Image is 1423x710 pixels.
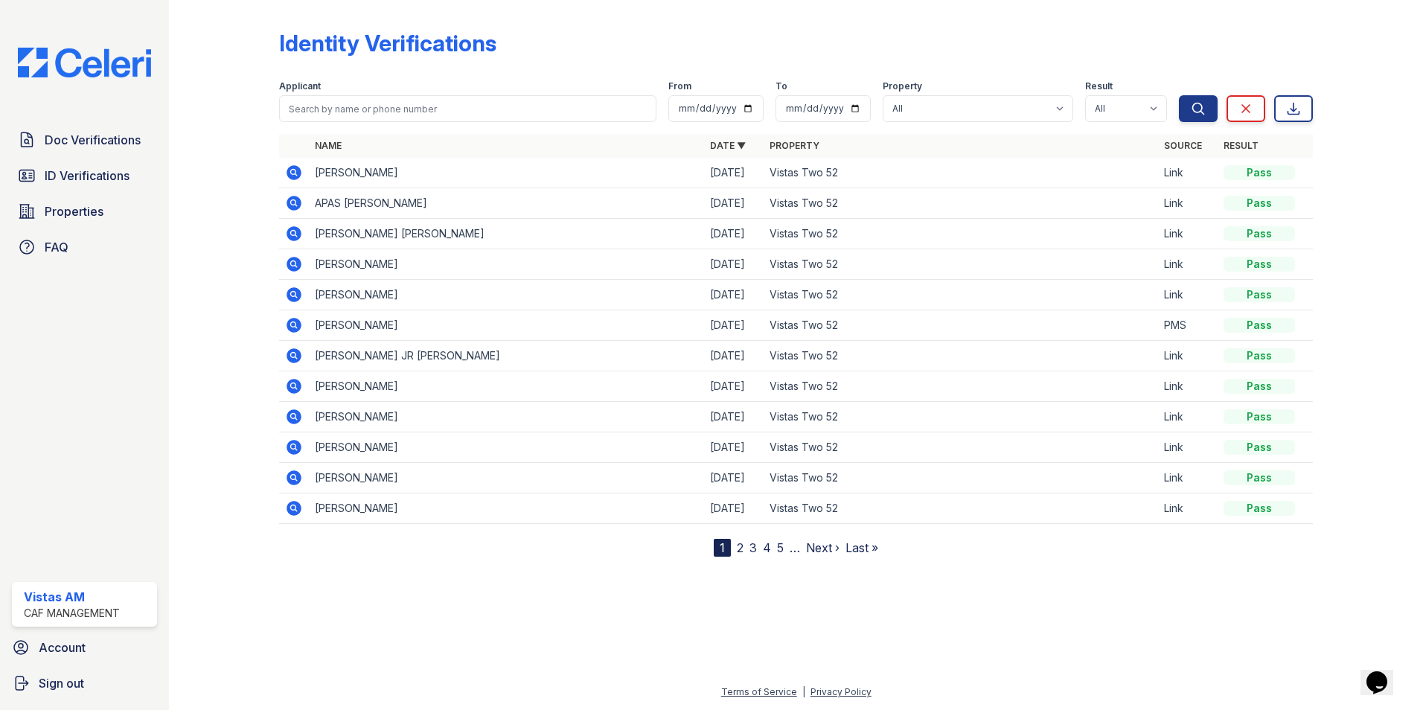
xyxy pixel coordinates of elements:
a: Privacy Policy [810,686,872,697]
a: 5 [777,540,784,555]
label: Property [883,80,922,92]
label: Result [1085,80,1113,92]
a: Doc Verifications [12,125,157,155]
a: Property [770,140,819,151]
td: Vistas Two 52 [764,371,1159,402]
td: [DATE] [704,432,764,463]
td: [DATE] [704,188,764,219]
div: CAF Management [24,606,120,621]
td: Vistas Two 52 [764,432,1159,463]
div: Pass [1224,440,1295,455]
a: 4 [763,540,771,555]
td: [DATE] [704,463,764,493]
a: 3 [749,540,757,555]
td: Vistas Two 52 [764,310,1159,341]
td: [PERSON_NAME] JR [PERSON_NAME] [309,341,704,371]
a: Name [315,140,342,151]
a: FAQ [12,232,157,262]
a: Source [1164,140,1202,151]
div: Pass [1224,470,1295,485]
div: Pass [1224,196,1295,211]
td: [DATE] [704,371,764,402]
label: From [668,80,691,92]
div: Pass [1224,226,1295,241]
td: [DATE] [704,249,764,280]
td: Link [1158,158,1218,188]
td: Vistas Two 52 [764,493,1159,524]
a: 2 [737,540,744,555]
span: Sign out [39,674,84,692]
td: [PERSON_NAME] [309,371,704,402]
a: Properties [12,196,157,226]
a: Next › [806,540,840,555]
td: [PERSON_NAME] [309,280,704,310]
iframe: chat widget [1360,650,1408,695]
div: 1 [714,539,731,557]
td: [PERSON_NAME] [309,310,704,341]
td: [PERSON_NAME] [309,493,704,524]
div: Pass [1224,257,1295,272]
td: PMS [1158,310,1218,341]
div: Identity Verifications [279,30,496,57]
a: Date ▼ [710,140,746,151]
div: Pass [1224,348,1295,363]
label: Applicant [279,80,321,92]
div: Pass [1224,165,1295,180]
td: Link [1158,219,1218,249]
td: [PERSON_NAME] [309,249,704,280]
td: [DATE] [704,280,764,310]
a: Result [1224,140,1259,151]
img: CE_Logo_Blue-a8612792a0a2168367f1c8372b55b34899dd931a85d93a1a3d3e32e68fde9ad4.png [6,48,163,77]
td: [DATE] [704,158,764,188]
td: Vistas Two 52 [764,188,1159,219]
td: Link [1158,402,1218,432]
td: Vistas Two 52 [764,463,1159,493]
span: Doc Verifications [45,131,141,149]
td: [PERSON_NAME] [309,432,704,463]
td: Vistas Two 52 [764,219,1159,249]
td: Link [1158,463,1218,493]
span: ID Verifications [45,167,129,185]
td: [DATE] [704,219,764,249]
td: [PERSON_NAME] [309,463,704,493]
div: Vistas AM [24,588,120,606]
a: Sign out [6,668,163,698]
td: Link [1158,432,1218,463]
td: Link [1158,371,1218,402]
span: FAQ [45,238,68,256]
input: Search by name or phone number [279,95,656,122]
a: Terms of Service [721,686,797,697]
td: Vistas Two 52 [764,402,1159,432]
div: | [802,686,805,697]
td: Vistas Two 52 [764,280,1159,310]
td: Vistas Two 52 [764,249,1159,280]
a: Last » [845,540,878,555]
td: [DATE] [704,310,764,341]
td: Link [1158,341,1218,371]
td: Link [1158,249,1218,280]
td: [DATE] [704,493,764,524]
td: [PERSON_NAME] [309,158,704,188]
td: Vistas Two 52 [764,341,1159,371]
div: Pass [1224,287,1295,302]
td: Link [1158,188,1218,219]
td: [DATE] [704,341,764,371]
td: Vistas Two 52 [764,158,1159,188]
td: APAS [PERSON_NAME] [309,188,704,219]
a: Account [6,633,163,662]
div: Pass [1224,318,1295,333]
td: [PERSON_NAME] [PERSON_NAME] [309,219,704,249]
label: To [776,80,787,92]
td: [DATE] [704,402,764,432]
div: Pass [1224,409,1295,424]
td: Link [1158,280,1218,310]
a: ID Verifications [12,161,157,191]
span: Properties [45,202,103,220]
div: Pass [1224,379,1295,394]
td: [PERSON_NAME] [309,402,704,432]
td: Link [1158,493,1218,524]
span: … [790,539,800,557]
div: Pass [1224,501,1295,516]
span: Account [39,639,86,656]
